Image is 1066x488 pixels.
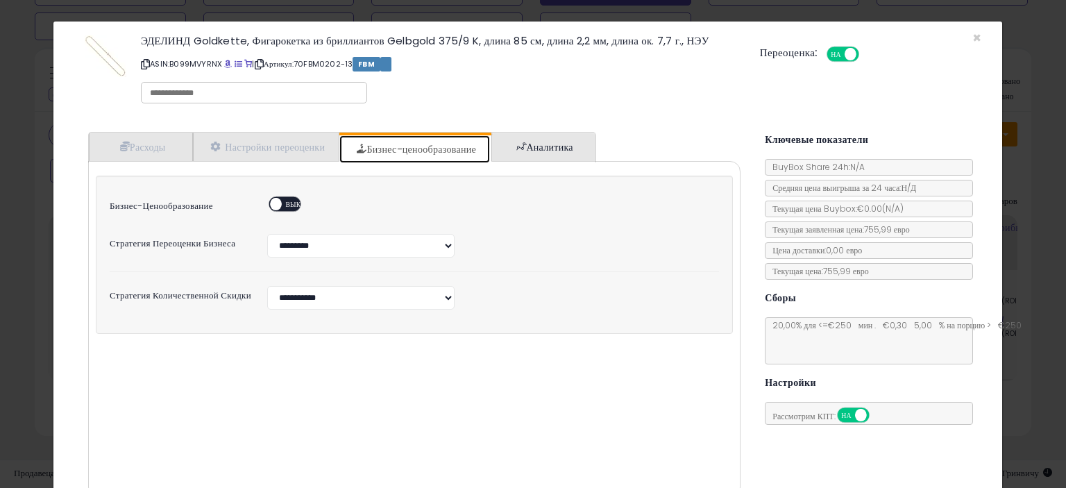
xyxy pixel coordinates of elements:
font: ЭДЕЛИНД Goldkette, Фигарокетка из бриллиантов Gelbgold 375/9 K, длина 85 см, длина 2,2 мм, длина ... [141,33,709,48]
font: N/A [850,161,865,173]
font: Артикул: [264,58,294,69]
font: Цена доставки: [772,244,826,256]
font: ВЫКЛЮЧЕННЫЙ [286,199,341,209]
font: €0,30 [883,319,907,331]
font: 755,99 евро [864,224,910,235]
a: Все предложения [235,58,242,69]
font: Текущая заявленная цена: [772,224,864,235]
font: | [252,58,254,69]
img: 31QxpoaKDZL._SL60_.jpg [85,35,126,77]
font: Переоценка: [760,45,818,60]
font: Текущая цена Buybox: [772,203,856,214]
font: Аналитика [526,140,573,154]
font: НА [831,49,840,59]
font: Средняя цена выигрыша за 24 часа: [772,182,901,194]
font: % на порцию > [939,319,991,331]
font: Настройки [765,376,816,389]
font: FBM [358,59,375,69]
font: Стратегия переоценки бизнеса [110,237,235,250]
font: Сборы [765,291,796,305]
font: €0.00 [857,203,882,214]
font: ( [882,203,886,214]
font: НА [841,410,851,420]
font: Расходы [130,140,166,154]
font: €250 [998,319,1022,331]
font: B099MVYRNX [169,58,222,69]
font: Стратегия количественной скидки [110,289,251,302]
a: Только ваше объявление [244,58,252,69]
font: N/A [886,203,900,214]
font: мин . [858,319,876,331]
a: Страница BuyBox [224,58,232,69]
font: Ключевые показатели [765,133,868,146]
font: 755,99 евро [823,265,869,277]
font: % для <= [796,319,828,331]
font: 20,00 [772,319,796,331]
font: €250 [828,319,852,331]
font: Настройки переоценки [225,140,325,154]
font: Рассмотрим КПТ: [772,410,836,422]
font: 70FBM0202-13 [294,58,353,69]
font: 0,00 евро [826,244,862,256]
font: BuyBox Share 24h: [772,161,850,173]
font: × [972,28,981,48]
font: Бизнес-ценообразование [110,199,213,212]
font: ASIN: [150,58,169,69]
font: Бизнес-ценообразование [366,142,476,156]
font: 5,00 [914,319,932,331]
font: ) [900,203,904,214]
font: Текущая цена: [772,265,822,277]
font: Н/Д [901,182,916,194]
